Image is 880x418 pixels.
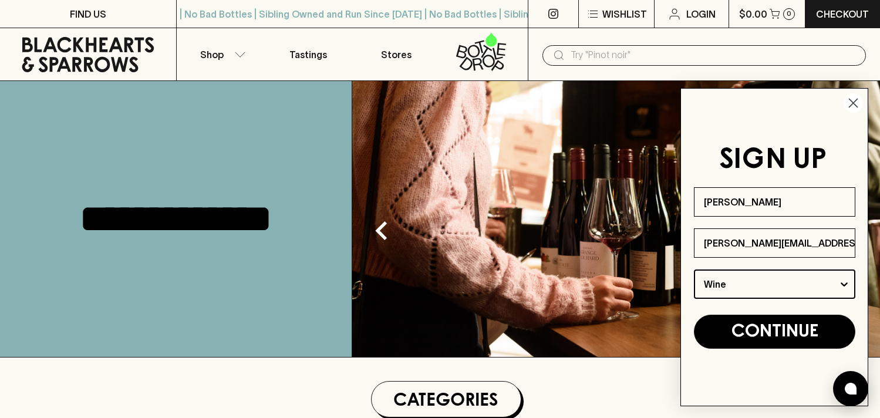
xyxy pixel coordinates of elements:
[686,7,716,21] p: Login
[816,7,869,21] p: Checkout
[70,7,106,21] p: FIND US
[669,76,880,418] div: FLYOUT Form
[843,93,864,113] button: Close dialog
[739,7,767,21] p: $0.00
[264,28,352,80] a: Tastings
[694,228,855,258] input: Email
[571,46,857,65] input: Try "Pinot noir"
[787,11,791,17] p: 0
[177,28,265,80] button: Shop
[694,315,855,349] button: CONTINUE
[838,270,850,298] button: Show Options
[352,28,440,80] a: Stores
[719,147,827,174] span: SIGN UP
[704,270,838,298] input: I wanna know more about...
[845,383,857,395] img: bubble-icon
[358,207,405,254] button: Previous
[602,7,647,21] p: Wishlist
[352,81,880,357] img: optimise
[376,386,516,412] h1: Categories
[694,187,855,217] input: Name
[289,48,327,62] p: Tastings
[200,48,224,62] p: Shop
[381,48,412,62] p: Stores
